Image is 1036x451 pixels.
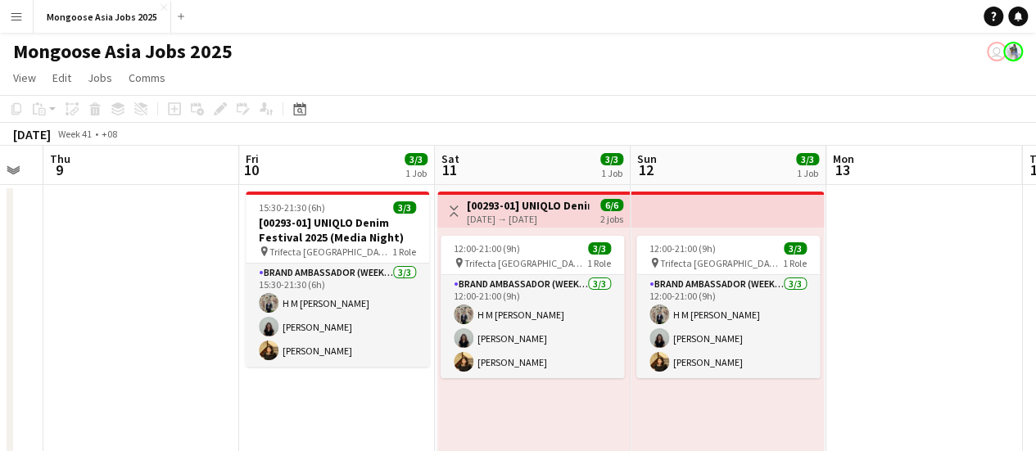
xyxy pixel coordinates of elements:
span: Comms [129,70,165,85]
app-card-role: Brand Ambassador (weekend)3/312:00-21:00 (9h)H M [PERSON_NAME][PERSON_NAME][PERSON_NAME] [441,275,624,378]
a: Edit [46,67,78,88]
span: 3/3 [588,242,611,255]
app-card-role: Brand Ambassador (weekday)3/315:30-21:30 (6h)H M [PERSON_NAME][PERSON_NAME][PERSON_NAME] [246,264,429,367]
span: 6/6 [600,199,623,211]
app-user-avatar: Emira Razak [1003,42,1023,61]
span: Sun [637,151,657,166]
span: Fri [246,151,259,166]
span: Edit [52,70,71,85]
div: [DATE] → [DATE] [467,213,589,225]
span: 12 [635,160,657,179]
span: 12:00-21:00 (9h) [454,242,520,255]
app-job-card: 12:00-21:00 (9h)3/3 Trifecta [GEOGRAPHIC_DATA]1 RoleBrand Ambassador (weekend)3/312:00-21:00 (9h)... [636,236,820,378]
span: 10 [243,160,259,179]
a: Comms [122,67,172,88]
span: 1 Role [392,246,416,258]
span: 15:30-21:30 (6h) [259,201,325,214]
span: 12:00-21:00 (9h) [649,242,716,255]
span: 3/3 [600,153,623,165]
span: 1 Role [783,257,807,269]
div: 1 Job [797,167,818,179]
app-job-card: 15:30-21:30 (6h)3/3[00293-01] UNIQLO Denim Festival 2025 (Media Night) Trifecta [GEOGRAPHIC_DATA]... [246,192,429,367]
span: Trifecta [GEOGRAPHIC_DATA] [660,257,783,269]
a: Jobs [81,67,119,88]
span: View [13,70,36,85]
span: 3/3 [796,153,819,165]
span: 1 Role [587,257,611,269]
span: 3/3 [784,242,807,255]
span: 3/3 [405,153,428,165]
span: Jobs [88,70,112,85]
app-card-role: Brand Ambassador (weekend)3/312:00-21:00 (9h)H M [PERSON_NAME][PERSON_NAME][PERSON_NAME] [636,275,820,378]
span: 9 [48,160,70,179]
h3: [00293-01] UNIQLO Denim Festival 2025 [467,198,589,213]
div: 1 Job [601,167,622,179]
app-user-avatar: SOE YAZAR HTUN [987,42,1007,61]
div: +08 [102,128,117,140]
span: Sat [441,151,459,166]
span: 3/3 [393,201,416,214]
h1: Mongoose Asia Jobs 2025 [13,39,233,64]
span: Mon [833,151,854,166]
div: [DATE] [13,126,51,142]
span: 13 [830,160,854,179]
a: View [7,67,43,88]
span: Trifecta [GEOGRAPHIC_DATA] [464,257,587,269]
span: 11 [439,160,459,179]
span: Trifecta [GEOGRAPHIC_DATA] [269,246,392,258]
h3: [00293-01] UNIQLO Denim Festival 2025 (Media Night) [246,215,429,245]
span: Thu [50,151,70,166]
app-job-card: 12:00-21:00 (9h)3/3 Trifecta [GEOGRAPHIC_DATA]1 RoleBrand Ambassador (weekend)3/312:00-21:00 (9h)... [441,236,624,378]
div: 2 jobs [600,211,623,225]
div: 1 Job [405,167,427,179]
button: Mongoose Asia Jobs 2025 [34,1,171,33]
span: Week 41 [54,128,95,140]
